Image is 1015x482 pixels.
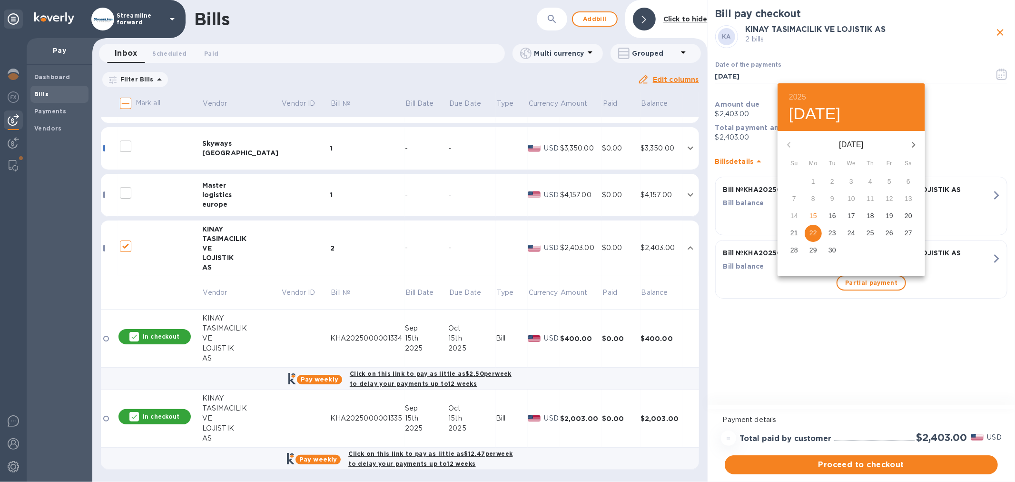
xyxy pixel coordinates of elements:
p: 29 [809,245,817,255]
span: Fr [881,159,898,169]
button: 30 [824,242,841,259]
button: 21 [786,225,803,242]
button: 2025 [789,90,806,104]
button: 28 [786,242,803,259]
p: 22 [809,228,817,238]
span: Sa [900,159,917,169]
p: 24 [847,228,855,238]
p: 20 [905,211,912,221]
p: 19 [886,211,893,221]
button: 20 [900,208,917,225]
button: [DATE] [789,104,841,124]
p: 21 [790,228,798,238]
button: 18 [862,208,879,225]
span: Tu [824,159,841,169]
p: 26 [886,228,893,238]
button: 25 [862,225,879,242]
button: 22 [805,225,822,242]
button: 16 [824,208,841,225]
p: 27 [905,228,912,238]
p: 25 [867,228,874,238]
p: 17 [847,211,855,221]
p: 16 [828,211,836,221]
p: 15 [809,211,817,221]
button: 24 [843,225,860,242]
button: 23 [824,225,841,242]
p: 28 [790,245,798,255]
button: 27 [900,225,917,242]
p: [DATE] [800,139,902,151]
p: 30 [828,245,836,255]
span: Mo [805,159,822,169]
button: 29 [805,242,822,259]
p: 18 [867,211,874,221]
button: 15 [805,208,822,225]
span: Th [862,159,879,169]
p: 23 [828,228,836,238]
span: Su [786,159,803,169]
button: 17 [843,208,860,225]
button: 26 [881,225,898,242]
span: We [843,159,860,169]
button: 19 [881,208,898,225]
